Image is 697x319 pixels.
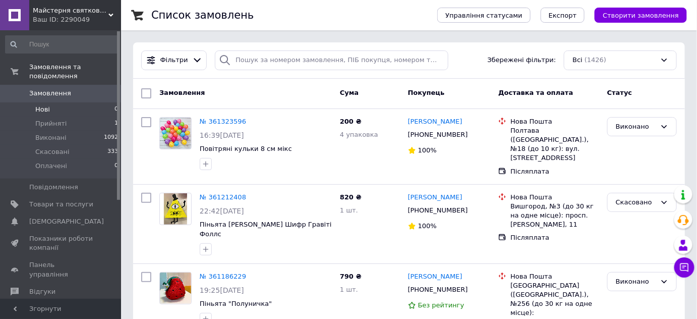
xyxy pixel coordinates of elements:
span: Замовлення та повідомлення [29,63,121,81]
span: Майстерня святкового декору "SunnyDecor" [33,6,108,15]
span: 790 ₴ [340,273,362,280]
span: Товари та послуги [29,200,93,209]
div: [PHONE_NUMBER] [406,204,470,217]
span: Всі [572,56,583,65]
span: Замовлення [159,89,205,96]
h1: Список замовлень [151,9,254,21]
span: Статус [607,89,632,96]
span: 19:25[DATE] [200,286,244,294]
a: Піньята [PERSON_NAME] Шифр Гравіті Фоллс [200,221,332,238]
div: Ваш ID: 2290049 [33,15,121,24]
span: 1 шт. [340,206,358,214]
span: Покупець [408,89,445,96]
a: № 361186229 [200,273,246,280]
button: Управління статусами [437,8,531,23]
div: Післяплата [510,233,599,242]
span: Без рейтингу [418,301,464,309]
span: 100% [418,222,437,230]
div: [PHONE_NUMBER] [406,283,470,296]
span: [DEMOGRAPHIC_DATA] [29,217,104,226]
span: Збережені фільтри: [488,56,556,65]
button: Чат з покупцем [674,257,694,278]
span: Показники роботи компанії [29,234,93,252]
span: Панель управління [29,260,93,279]
span: Замовлення [29,89,71,98]
a: [PERSON_NAME] [408,272,462,282]
span: 1092 [104,133,118,142]
span: (1426) [585,56,606,64]
a: [PERSON_NAME] [408,117,462,127]
a: № 361323596 [200,118,246,125]
span: Створити замовлення [603,12,679,19]
div: Нова Пошта [510,117,599,126]
span: Управління статусами [445,12,522,19]
span: 1 шт. [340,286,358,293]
a: Фото товару [159,117,192,149]
a: Фото товару [159,272,192,304]
span: Відгуки [29,287,55,296]
span: 200 ₴ [340,118,362,125]
div: Нова Пошта [510,193,599,202]
input: Пошук [5,35,119,54]
div: Виконано [616,277,656,287]
span: Доставка та оплата [498,89,573,96]
img: Фото товару [160,273,191,304]
span: 0 [114,162,118,171]
div: Скасовано [616,197,656,208]
a: Піньята "Полуничка" [200,300,272,307]
a: [PERSON_NAME] [408,193,462,202]
div: [PHONE_NUMBER] [406,128,470,141]
span: 16:39[DATE] [200,131,244,139]
span: Оплачені [35,162,67,171]
div: Полтава ([GEOGRAPHIC_DATA].), №18 (до 10 кг): вул. [STREET_ADDRESS] [510,126,599,163]
span: Скасовані [35,147,70,156]
a: № 361212408 [200,193,246,201]
span: Прийняті [35,119,67,128]
span: Фільтри [160,56,188,65]
div: Виконано [616,122,656,132]
span: Виконані [35,133,67,142]
input: Пошук за номером замовлення, ПІБ покупця, номером телефону, Email, номером накладної [215,50,448,70]
span: 333 [107,147,118,156]
div: Вишгород, №3 (до 30 кг на одне місце): просп. [PERSON_NAME], 11 [510,202,599,230]
a: Фото товару [159,193,192,225]
span: 100% [418,146,437,154]
span: Нові [35,105,50,114]
span: Cума [340,89,359,96]
button: Експорт [541,8,585,23]
div: Нова Пошта [510,272,599,281]
span: 22:42[DATE] [200,207,244,215]
span: Повідомлення [29,183,78,192]
span: 4 упаковка [340,131,378,138]
a: Повітряні кульки 8 см мікс [200,145,292,152]
span: Експорт [549,12,577,19]
span: 820 ₴ [340,193,362,201]
span: 1 [114,119,118,128]
div: Післяплата [510,167,599,176]
button: Створити замовлення [595,8,687,23]
a: Створити замовлення [585,11,687,19]
img: Фото товару [160,118,191,149]
img: Фото товару [164,193,188,225]
span: 0 [114,105,118,114]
